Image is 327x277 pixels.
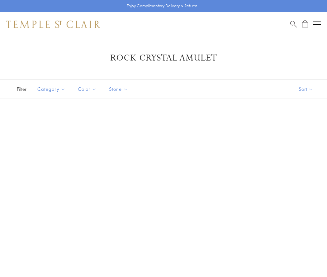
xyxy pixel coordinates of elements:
[6,21,100,28] img: Temple St. Clair
[290,20,297,28] a: Search
[33,82,70,96] button: Category
[104,82,133,96] button: Stone
[75,85,101,93] span: Color
[106,85,133,93] span: Stone
[285,80,327,99] button: Show sort by
[73,82,101,96] button: Color
[34,85,70,93] span: Category
[302,20,308,28] a: Open Shopping Bag
[127,3,197,9] p: Enjoy Complimentary Delivery & Returns
[16,52,311,64] h1: Rock Crystal Amulet
[313,21,321,28] button: Open navigation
